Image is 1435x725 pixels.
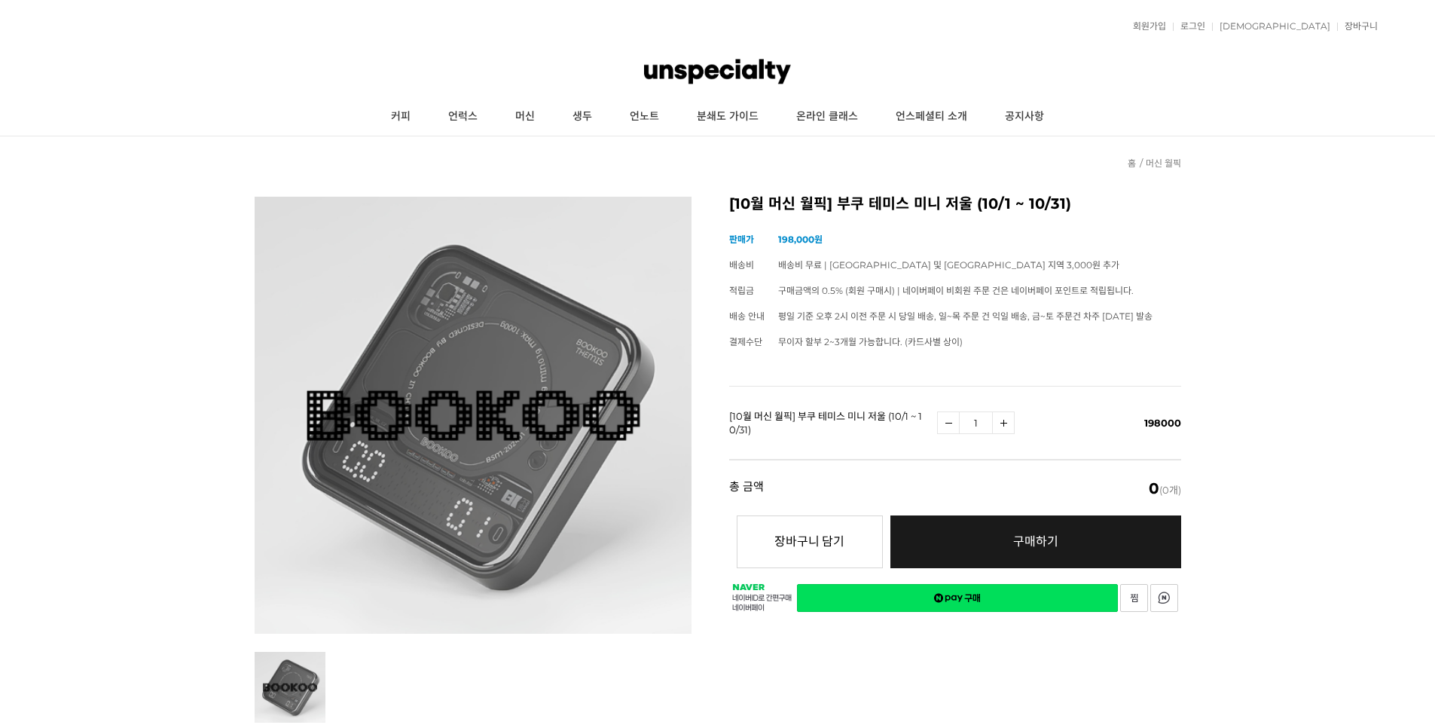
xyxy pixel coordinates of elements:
[554,98,611,136] a: 생두
[937,411,960,434] a: 수량감소
[1212,22,1330,31] a: [DEMOGRAPHIC_DATA]
[778,234,823,245] strong: 198,000원
[778,310,1153,322] span: 평일 기준 오후 2시 이전 주문 시 당일 배송, 일~목 주문 건 익일 배송, 금~토 주문건 차주 [DATE] 발송
[737,515,883,568] button: 장바구니 담기
[778,285,1134,296] span: 구매금액의 0.5% (회원 구매시) | 네이버페이 비회원 주문 건은 네이버페이 포인트로 적립됩니다.
[778,259,1119,271] span: 배송비 무료 | [GEOGRAPHIC_DATA] 및 [GEOGRAPHIC_DATA] 지역 3,000원 추가
[678,98,777,136] a: 분쇄도 가이드
[1173,22,1205,31] a: 로그인
[729,310,765,322] span: 배송 안내
[729,386,938,459] td: [10월 머신 월픽] 부쿠 테미스 미니 저울 (10/1 ~ 10/31)
[1337,22,1378,31] a: 장바구니
[729,285,754,296] span: 적립금
[1150,584,1178,612] a: 새창
[778,336,963,347] span: 무이자 할부 2~3개월 가능합니다. (카드사별 상이)
[1125,22,1166,31] a: 회원가입
[1146,158,1181,169] a: 머신 월픽
[877,98,986,136] a: 언스페셜티 소개
[1144,417,1181,429] span: 198000
[372,98,429,136] a: 커피
[729,234,754,245] span: 판매가
[611,98,678,136] a: 언노트
[890,515,1181,568] a: 구매하기
[496,98,554,136] a: 머신
[255,197,692,634] img: [10월 머신 월픽] 부쿠 테미스 미니 저울 (10/1 ~ 10/31)
[729,197,1181,212] h2: [10월 머신 월픽] 부쿠 테미스 미니 저울 (10/1 ~ 10/31)
[1128,158,1136,169] a: 홈
[729,336,762,347] span: 결제수단
[992,411,1015,434] a: 수량증가
[1149,479,1159,497] em: 0
[1149,481,1181,496] span: (0개)
[986,98,1063,136] a: 공지사항
[777,98,877,136] a: 온라인 클래스
[429,98,496,136] a: 언럭스
[1013,534,1058,549] span: 구매하기
[1120,584,1148,612] a: 새창
[729,259,754,271] span: 배송비
[729,481,764,496] strong: 총 금액
[797,584,1118,612] a: 새창
[644,49,790,94] img: 언스페셜티 몰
